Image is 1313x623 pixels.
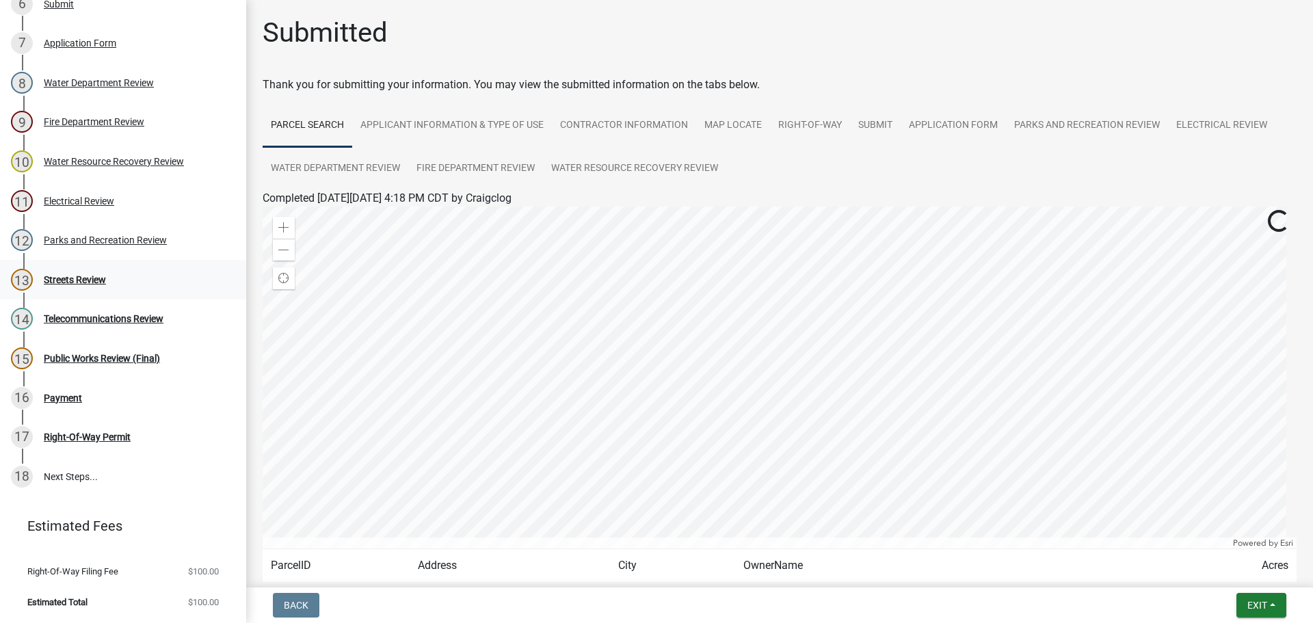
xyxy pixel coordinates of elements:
[273,217,295,239] div: Zoom in
[1230,538,1297,548] div: Powered by
[11,347,33,369] div: 15
[11,32,33,54] div: 7
[263,77,1297,93] div: Thank you for submitting your information. You may view the submitted information on the tabs below.
[1247,600,1267,611] span: Exit
[44,117,144,127] div: Fire Department Review
[408,147,543,191] a: Fire Department Review
[11,466,33,488] div: 18
[1236,593,1286,618] button: Exit
[273,593,319,618] button: Back
[188,598,219,607] span: $100.00
[901,104,1006,148] a: Application Form
[263,191,512,204] span: Completed [DATE][DATE] 4:18 PM CDT by Craigclog
[273,239,295,261] div: Zoom out
[44,432,131,442] div: Right-Of-Way Permit
[11,111,33,133] div: 9
[44,78,154,88] div: Water Department Review
[44,275,106,284] div: Streets Review
[284,600,308,611] span: Back
[352,104,552,148] a: Applicant Information & Type of Use
[44,196,114,206] div: Electrical Review
[735,549,1220,583] td: OwnerName
[44,235,167,245] div: Parks and Recreation Review
[1006,104,1168,148] a: Parks and Recreation Review
[44,157,184,166] div: Water Resource Recovery Review
[44,393,82,403] div: Payment
[273,267,295,289] div: Find my location
[1220,549,1297,583] td: Acres
[11,190,33,212] div: 11
[610,549,735,583] td: City
[44,38,116,48] div: Application Form
[11,308,33,330] div: 14
[263,549,410,583] td: ParcelID
[27,598,88,607] span: Estimated Total
[263,104,352,148] a: Parcel search
[410,549,610,583] td: Address
[27,567,118,576] span: Right-Of-Way Filing Fee
[552,104,696,148] a: Contractor Information
[188,567,219,576] span: $100.00
[263,16,388,49] h1: Submitted
[44,354,160,363] div: Public Works Review (Final)
[11,150,33,172] div: 10
[11,72,33,94] div: 8
[44,314,163,323] div: Telecommunications Review
[1168,104,1275,148] a: Electrical Review
[11,229,33,251] div: 12
[696,104,770,148] a: Map Locate
[11,426,33,448] div: 17
[11,512,224,540] a: Estimated Fees
[850,104,901,148] a: Submit
[11,269,33,291] div: 13
[543,147,726,191] a: Water Resource Recovery Review
[770,104,850,148] a: Right-of-Way
[263,147,408,191] a: Water Department Review
[11,387,33,409] div: 16
[1280,538,1293,548] a: Esri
